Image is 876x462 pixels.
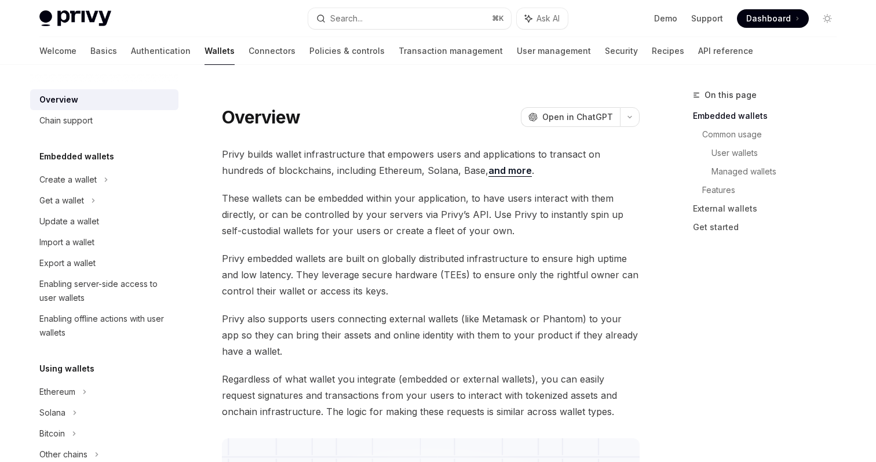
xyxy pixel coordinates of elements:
[746,13,791,24] span: Dashboard
[205,37,235,65] a: Wallets
[222,107,300,128] h1: Overview
[492,14,504,23] span: ⌘ K
[399,37,503,65] a: Transaction management
[521,107,620,127] button: Open in ChatGPT
[39,362,94,376] h5: Using wallets
[39,114,93,128] div: Chain support
[737,9,809,28] a: Dashboard
[605,37,638,65] a: Security
[693,218,846,237] a: Get started
[90,37,117,65] a: Basics
[222,250,640,299] span: Privy embedded wallets are built on globally distributed infrastructure to ensure high uptime and...
[39,427,65,441] div: Bitcoin
[30,274,178,308] a: Enabling server-side access to user wallets
[698,37,753,65] a: API reference
[131,37,191,65] a: Authentication
[39,448,87,461] div: Other chains
[39,277,171,305] div: Enabling server-side access to user wallets
[693,107,846,125] a: Embedded wallets
[30,89,178,110] a: Overview
[691,13,723,24] a: Support
[39,312,171,340] div: Enabling offline actions with user wallets
[308,8,511,29] button: Search...⌘K
[39,194,84,208] div: Get a wallet
[536,13,560,24] span: Ask AI
[652,37,684,65] a: Recipes
[39,214,99,228] div: Update a wallet
[517,37,591,65] a: User management
[330,12,363,26] div: Search...
[222,371,640,420] span: Regardless of what wallet you integrate (embedded or external wallets), you can easily request si...
[488,165,532,177] a: and more
[702,125,846,144] a: Common usage
[39,173,97,187] div: Create a wallet
[39,10,111,27] img: light logo
[30,232,178,253] a: Import a wallet
[542,111,613,123] span: Open in ChatGPT
[702,181,846,199] a: Features
[222,190,640,239] span: These wallets can be embedded within your application, to have users interact with them directly,...
[705,88,757,102] span: On this page
[30,110,178,131] a: Chain support
[711,144,846,162] a: User wallets
[30,253,178,274] a: Export a wallet
[693,199,846,218] a: External wallets
[39,385,75,399] div: Ethereum
[249,37,295,65] a: Connectors
[39,37,76,65] a: Welcome
[39,93,78,107] div: Overview
[711,162,846,181] a: Managed wallets
[517,8,568,29] button: Ask AI
[222,146,640,179] span: Privy builds wallet infrastructure that empowers users and applications to transact on hundreds o...
[30,308,178,343] a: Enabling offline actions with user wallets
[39,256,96,270] div: Export a wallet
[30,211,178,232] a: Update a wallet
[39,406,65,420] div: Solana
[222,311,640,359] span: Privy also supports users connecting external wallets (like Metamask or Phantom) to your app so t...
[39,150,114,163] h5: Embedded wallets
[654,13,677,24] a: Demo
[39,235,94,249] div: Import a wallet
[309,37,385,65] a: Policies & controls
[818,9,837,28] button: Toggle dark mode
